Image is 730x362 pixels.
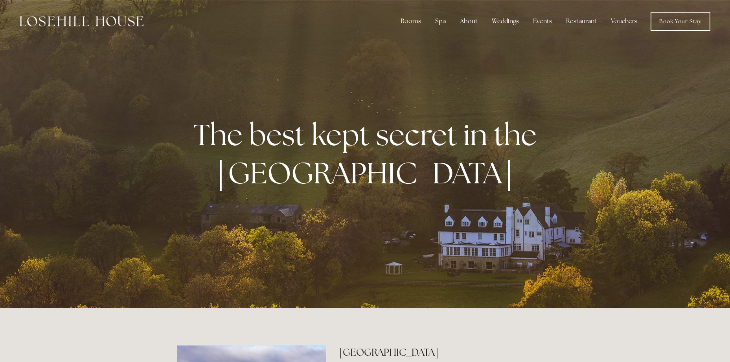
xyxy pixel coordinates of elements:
[651,12,710,31] a: Book Your Stay
[605,13,644,29] a: Vouchers
[454,13,484,29] div: About
[485,13,525,29] div: Weddings
[429,13,452,29] div: Spa
[193,115,543,192] strong: The best kept secret in the [GEOGRAPHIC_DATA]
[527,13,558,29] div: Events
[20,16,143,26] img: Losehill House
[560,13,603,29] div: Restaurant
[339,345,553,359] h2: [GEOGRAPHIC_DATA]
[394,13,427,29] div: Rooms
